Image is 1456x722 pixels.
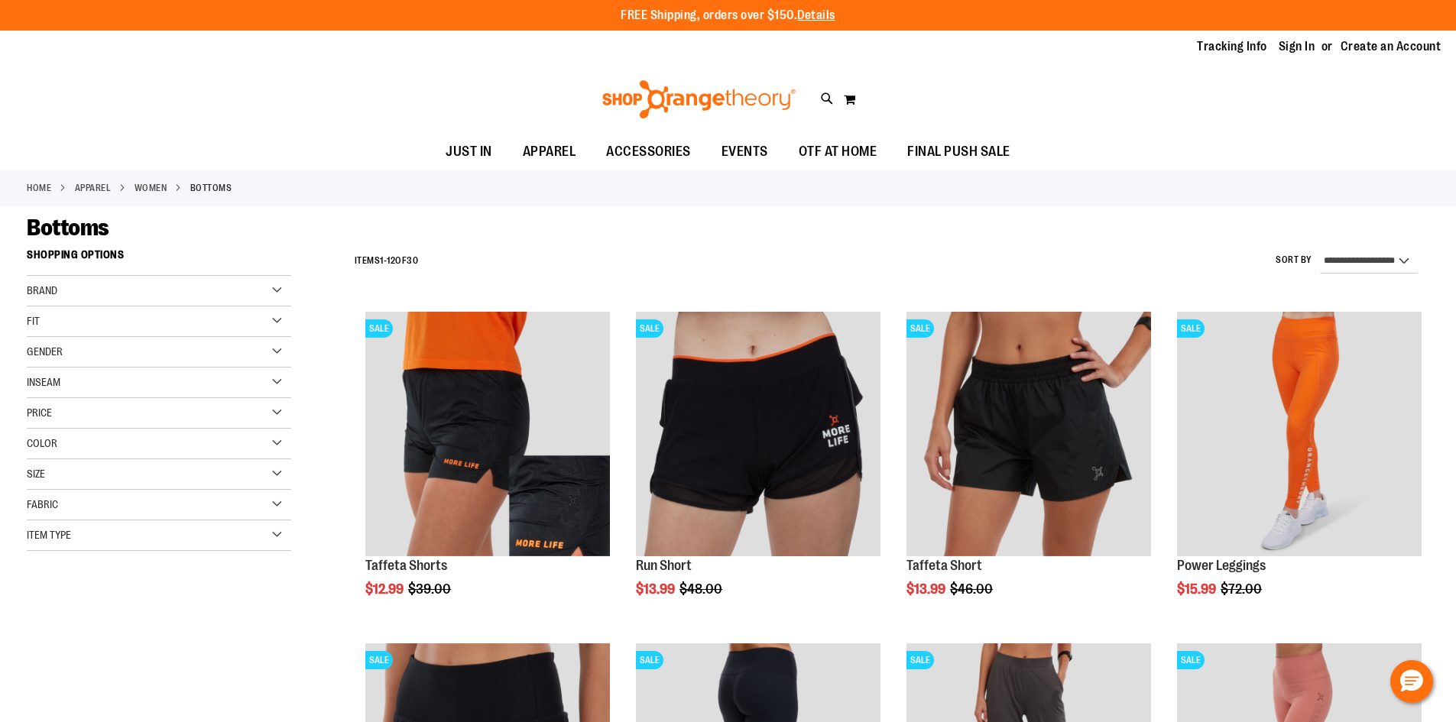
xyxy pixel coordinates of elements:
span: SALE [906,651,934,669]
span: JUST IN [446,134,492,169]
strong: Shopping Options [27,241,291,276]
img: Product image for Camo Tafetta Shorts [365,312,610,556]
a: Run Short [636,558,692,573]
a: OTF AT HOME [783,134,893,170]
a: Taffeta Shorts [365,558,447,573]
span: APPAREL [523,134,576,169]
span: Bottoms [27,215,109,241]
span: Fit [27,315,40,327]
a: Tracking Info [1197,38,1267,55]
span: $13.99 [906,581,948,597]
div: product [899,304,1159,636]
div: product [1169,304,1429,636]
span: $39.00 [408,581,453,597]
span: ACCESSORIES [606,134,691,169]
span: Size [27,468,45,480]
span: SALE [1177,651,1205,669]
img: Product image for Power Leggings [1177,312,1422,556]
a: Main Image of Taffeta ShortSALE [906,312,1151,558]
a: WOMEN [135,181,167,195]
strong: Bottoms [190,181,232,195]
span: SALE [636,651,663,669]
span: SALE [1177,319,1205,338]
span: SALE [906,319,934,338]
span: $13.99 [636,581,677,597]
span: SALE [636,319,663,338]
span: Inseam [27,376,60,388]
img: Shop Orangetheory [600,80,798,118]
a: Home [27,181,51,195]
a: JUST IN [430,134,507,170]
span: FINAL PUSH SALE [907,134,1010,169]
span: 1 [380,255,384,266]
a: ACCESSORIES [591,134,706,170]
span: Price [27,406,52,419]
span: 12 [387,255,395,266]
p: FREE Shipping, orders over $150. [621,7,835,24]
img: Product image for Run Shorts [636,312,880,556]
a: Details [797,8,835,22]
span: SALE [365,651,393,669]
label: Sort By [1276,254,1312,267]
a: EVENTS [706,134,783,170]
button: Hello, have a question? Let’s chat. [1390,660,1433,703]
span: OTF AT HOME [799,134,877,169]
span: Brand [27,284,57,296]
a: Taffeta Short [906,558,982,573]
img: Main Image of Taffeta Short [906,312,1151,556]
span: EVENTS [722,134,768,169]
a: Power Leggings [1177,558,1266,573]
span: 30 [407,255,418,266]
span: Gender [27,345,63,358]
span: $72.00 [1221,581,1264,597]
span: $46.00 [950,581,995,597]
a: APPAREL [75,181,112,195]
a: Sign In [1279,38,1315,55]
span: Item Type [27,529,71,541]
h2: Items - of [355,249,419,273]
a: Product image for Power LeggingsSALE [1177,312,1422,558]
a: Product image for Camo Tafetta ShortsSALE [365,312,610,558]
a: APPAREL [507,134,592,169]
span: SALE [365,319,393,338]
a: FINAL PUSH SALE [892,134,1026,170]
span: Fabric [27,498,58,510]
div: product [628,304,888,636]
a: Create an Account [1341,38,1441,55]
div: product [358,304,618,636]
a: Product image for Run ShortsSALE [636,312,880,558]
span: Color [27,437,57,449]
span: $48.00 [679,581,725,597]
span: $12.99 [365,581,406,597]
span: $15.99 [1177,581,1218,597]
